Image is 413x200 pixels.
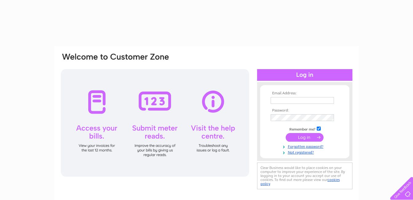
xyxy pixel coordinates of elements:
[260,178,340,186] a: cookies policy
[286,133,324,142] input: Submit
[269,91,340,96] th: Email Address:
[257,163,352,189] div: Clear Business would like to place cookies on your computer to improve your experience of the sit...
[271,143,340,149] a: Forgotten password?
[271,149,340,155] a: Not registered?
[269,126,340,132] td: Remember me?
[269,108,340,113] th: Password:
